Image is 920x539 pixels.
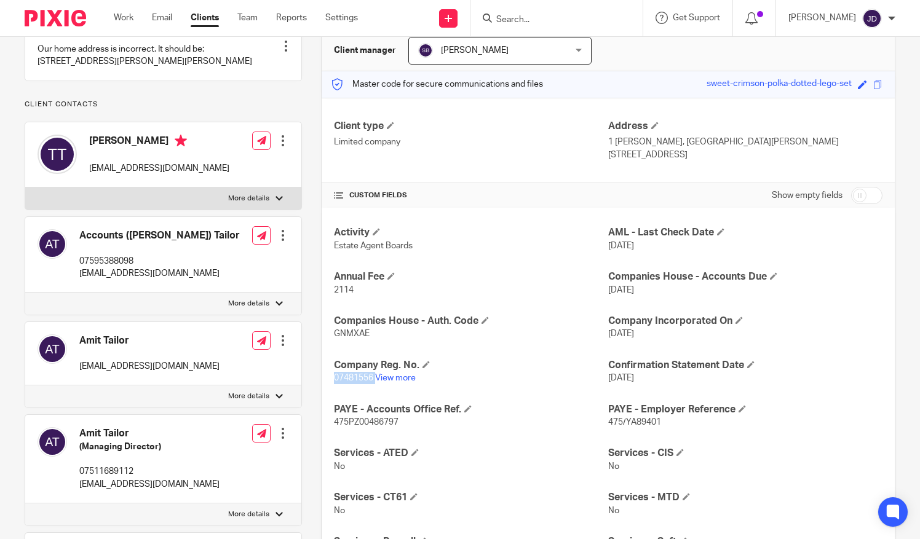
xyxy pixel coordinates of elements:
[89,135,229,150] h4: [PERSON_NAME]
[707,77,852,92] div: sweet-crimson-polka-dotted-lego-set
[114,12,133,24] a: Work
[334,374,373,382] span: 07481556
[608,286,634,294] span: [DATE]
[79,255,240,267] p: 07595388098
[334,270,608,283] h4: Annual Fee
[608,418,661,427] span: 475/YA89401
[334,286,354,294] span: 2114
[441,46,509,55] span: [PERSON_NAME]
[334,226,608,239] h4: Activity
[38,427,67,457] img: svg%3E
[79,267,240,280] p: [EMAIL_ADDRESS][DOMAIN_NAME]
[25,100,302,109] p: Client contacts
[79,229,240,242] h4: Accounts ([PERSON_NAME]) Tailor
[608,447,882,460] h4: Services - CIS
[334,329,370,338] span: GNMXAE
[334,491,608,504] h4: Services - CT61
[228,509,269,519] p: More details
[418,43,433,58] img: svg%3E
[79,478,220,490] p: [EMAIL_ADDRESS][DOMAIN_NAME]
[673,14,720,22] span: Get Support
[334,120,608,133] h4: Client type
[608,491,882,504] h4: Services - MTD
[375,374,416,382] a: View more
[38,334,67,364] img: svg%3E
[608,329,634,338] span: [DATE]
[334,418,399,427] span: 475PZ00486797
[334,136,608,148] p: Limited company
[334,191,608,200] h4: CUSTOM FIELDS
[79,427,220,440] h4: Amit Tailor
[608,226,882,239] h4: AML - Last Check Date
[608,149,882,161] p: [STREET_ADDRESS]
[334,242,413,250] span: Estate Agent Boards
[79,465,220,478] p: 07511689112
[79,360,220,372] p: [EMAIL_ADDRESS][DOMAIN_NAME]
[608,270,882,283] h4: Companies House - Accounts Due
[334,447,608,460] h4: Services - ATED
[608,403,882,416] h4: PAYE - Employer Reference
[276,12,307,24] a: Reports
[228,391,269,401] p: More details
[608,374,634,382] span: [DATE]
[334,44,396,57] h3: Client manager
[152,12,172,24] a: Email
[334,403,608,416] h4: PAYE - Accounts Office Ref.
[191,12,219,24] a: Clients
[608,136,882,148] p: 1 [PERSON_NAME], [GEOGRAPHIC_DATA][PERSON_NAME]
[228,194,269,203] p: More details
[608,462,619,471] span: No
[608,315,882,328] h4: Company Incorporated On
[608,506,619,515] span: No
[608,242,634,250] span: [DATE]
[334,506,345,515] span: No
[334,315,608,328] h4: Companies House - Auth. Code
[175,135,187,147] i: Primary
[38,135,77,174] img: svg%3E
[334,462,345,471] span: No
[334,359,608,372] h4: Company Reg. No.
[495,15,606,26] input: Search
[79,441,220,453] h5: (Managing Director)
[788,12,856,24] p: [PERSON_NAME]
[608,359,882,372] h4: Confirmation Statement Date
[608,120,882,133] h4: Address
[772,189,843,202] label: Show empty fields
[228,299,269,309] p: More details
[237,12,258,24] a: Team
[331,78,543,90] p: Master code for secure communications and files
[79,334,220,347] h4: Amit Tailor
[89,162,229,175] p: [EMAIL_ADDRESS][DOMAIN_NAME]
[38,229,67,259] img: svg%3E
[862,9,882,28] img: svg%3E
[25,10,86,26] img: Pixie
[325,12,358,24] a: Settings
